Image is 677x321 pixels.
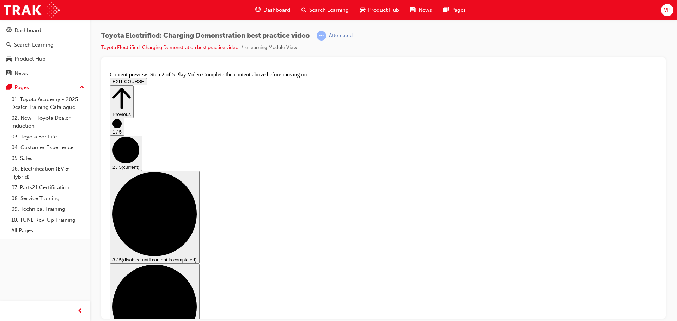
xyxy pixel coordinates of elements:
a: 10. TUNE Rev-Up Training [8,215,87,226]
a: All Pages [8,225,87,236]
span: news-icon [6,70,12,77]
button: 1 / 5 [3,49,18,67]
button: EXIT COURSE [3,9,40,17]
a: 01. Toyota Academy - 2025 Dealer Training Catalogue [8,94,87,113]
a: Dashboard [3,24,87,37]
span: guage-icon [255,6,261,14]
button: Pages [3,81,87,94]
button: VP [661,4,673,16]
span: search-icon [301,6,306,14]
a: 04. Customer Experience [8,142,87,153]
div: Search Learning [14,41,54,49]
button: DashboardSearch LearningProduct HubNews [3,23,87,81]
span: pages-icon [443,6,449,14]
a: Search Learning [3,38,87,51]
a: 09. Technical Training [8,204,87,215]
a: 02. New - Toyota Dealer Induction [8,113,87,131]
span: 1 / 5 [6,61,15,66]
button: 3 / 5(disabled until content is completed) [3,102,93,195]
a: 05. Sales [8,153,87,164]
div: Product Hub [14,55,45,63]
span: Search Learning [309,6,349,14]
a: search-iconSearch Learning [296,3,354,17]
span: Previous [6,43,24,48]
span: news-icon [410,6,416,14]
li: eLearning Module View [245,44,297,52]
span: search-icon [6,42,11,48]
span: learningRecordVerb_ATTEMPT-icon [317,31,326,41]
a: 06. Electrification (EV & Hybrid) [8,163,87,182]
span: car-icon [6,56,12,62]
a: car-iconProduct Hub [354,3,405,17]
a: news-iconNews [405,3,438,17]
span: 3 / 5 [6,189,15,194]
div: Dashboard [14,26,41,35]
span: Dashboard [263,6,290,14]
a: guage-iconDashboard [250,3,296,17]
span: VP [664,6,670,14]
span: guage-icon [6,27,12,34]
a: Toyota Electrified: Charging Demonstration best practice video [101,44,238,50]
span: prev-icon [78,307,83,316]
span: Product Hub [368,6,399,14]
a: 03. Toyota For Life [8,131,87,142]
div: Pages [14,84,29,92]
button: 2 / 5(current) [3,67,35,102]
a: Product Hub [3,53,87,66]
span: Pages [451,6,466,14]
span: | [312,32,314,40]
span: News [419,6,432,14]
a: 07. Parts21 Certification [8,182,87,193]
a: pages-iconPages [438,3,471,17]
img: Trak [4,2,60,18]
span: up-icon [79,83,84,92]
span: Toyota Electrified: Charging Demonstration best practice video [101,32,310,40]
span: 2 / 5 [6,96,15,101]
div: Attempted [329,32,353,39]
a: News [3,67,87,80]
span: car-icon [360,6,365,14]
a: 08. Service Training [8,193,87,204]
div: Content preview: Step 2 of 5 Play Video Complete the content above before moving on. [3,3,550,9]
button: Previous [3,17,27,49]
div: News [14,69,28,78]
span: pages-icon [6,85,12,91]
